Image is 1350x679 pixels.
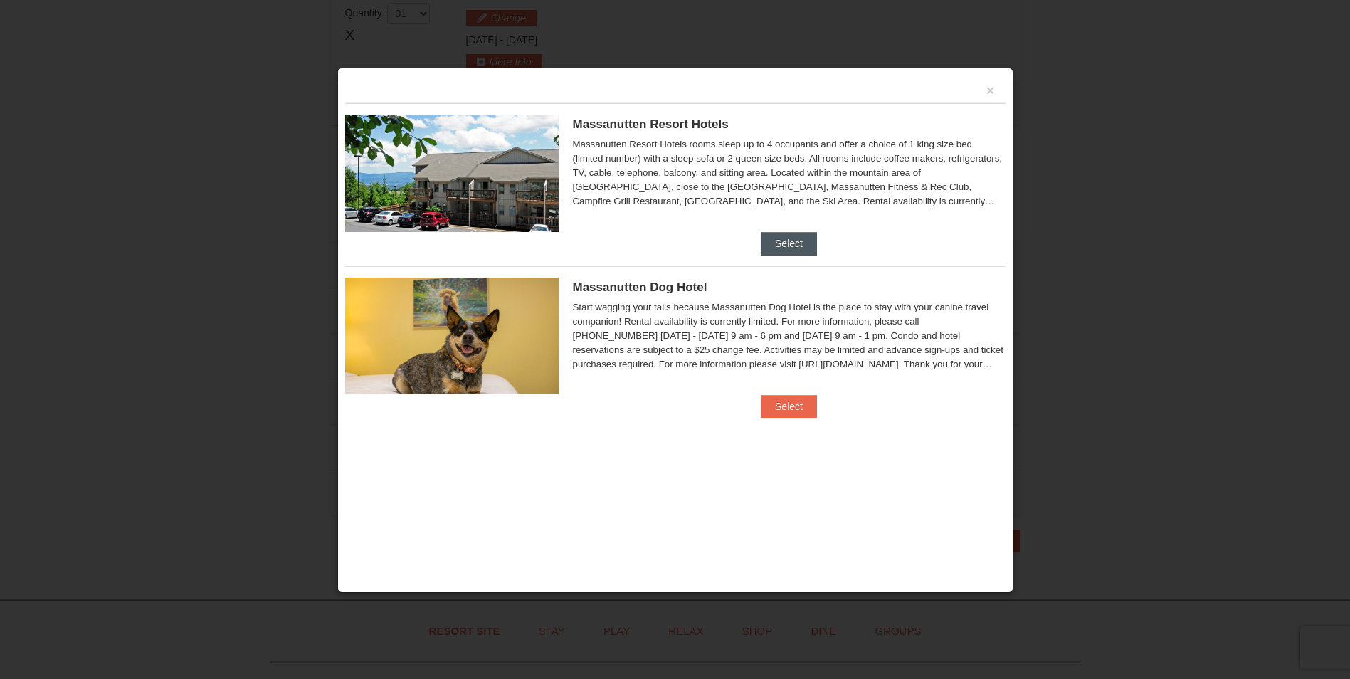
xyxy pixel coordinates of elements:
[761,232,817,255] button: Select
[573,280,707,294] span: Massanutten Dog Hotel
[761,395,817,418] button: Select
[573,300,1006,372] div: Start wagging your tails because Massanutten Dog Hotel is the place to stay with your canine trav...
[345,278,559,394] img: 27428181-5-81c892a3.jpg
[986,83,995,98] button: ×
[573,117,729,131] span: Massanutten Resort Hotels
[345,115,559,231] img: 19219026-1-e3b4ac8e.jpg
[573,137,1006,209] div: Massanutten Resort Hotels rooms sleep up to 4 occupants and offer a choice of 1 king size bed (li...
